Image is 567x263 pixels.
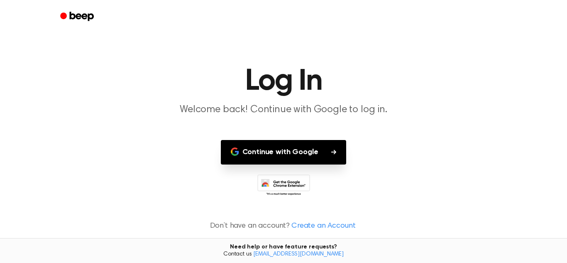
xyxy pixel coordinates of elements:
[5,251,562,258] span: Contact us
[124,103,443,117] p: Welcome back! Continue with Google to log in.
[291,221,355,232] a: Create an Account
[253,251,344,257] a: [EMAIL_ADDRESS][DOMAIN_NAME]
[54,9,101,25] a: Beep
[71,66,496,96] h1: Log In
[221,140,347,165] button: Continue with Google
[10,221,557,232] p: Don’t have an account?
